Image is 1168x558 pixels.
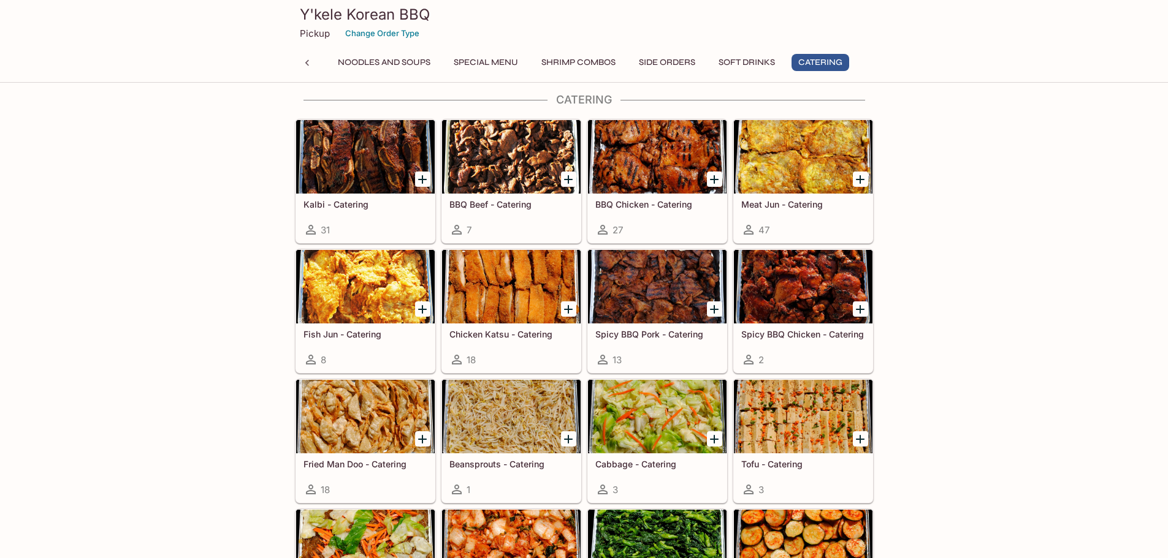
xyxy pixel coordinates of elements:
h5: Kalbi - Catering [303,199,427,209]
div: Spicy BBQ Chicken - Catering [734,250,872,323]
h5: Meat Jun - Catering [741,199,865,209]
h5: Spicy BBQ Pork - Catering [595,329,719,339]
span: 31 [321,224,330,236]
button: Add Meat Jun - Catering [853,172,868,187]
button: Add Tofu - Catering [853,431,868,447]
h5: Beansprouts - Catering [449,459,573,469]
span: 18 [321,484,330,496]
button: Add Fried Man Doo - Catering [415,431,430,447]
div: Fried Man Doo - Catering [296,380,435,453]
span: 2 [758,354,764,366]
span: 18 [467,354,476,366]
h5: BBQ Chicken - Catering [595,199,719,209]
div: Beansprouts - Catering [442,380,581,453]
a: Fried Man Doo - Catering18 [296,379,435,503]
button: Add BBQ Chicken - Catering [707,172,722,187]
span: 3 [758,484,764,496]
p: Pickup [300,28,330,39]
button: Soft Drinks [712,54,782,71]
a: Kalbi - Catering31 [296,119,435,243]
div: Spicy BBQ Pork - Catering [588,250,727,323]
a: BBQ Beef - Catering7 [441,119,581,243]
h5: Spicy BBQ Chicken - Catering [741,329,865,339]
button: Add Spicy BBQ Chicken - Catering [853,301,868,317]
h5: Tofu - Catering [741,459,865,469]
button: Side Orders [632,54,702,71]
h5: Fried Man Doo - Catering [303,459,427,469]
a: Beansprouts - Catering1 [441,379,581,503]
h5: Cabbage - Catering [595,459,719,469]
div: Cabbage - Catering [588,380,727,453]
button: Add BBQ Beef - Catering [561,172,576,187]
div: BBQ Chicken - Catering [588,120,727,194]
div: Tofu - Catering [734,380,872,453]
div: Meat Jun - Catering [734,120,872,194]
span: 27 [613,224,623,236]
div: Chicken Katsu - Catering [442,250,581,323]
button: Add Chicken Katsu - Catering [561,301,576,317]
button: Catering [792,54,849,71]
h5: Chicken Katsu - Catering [449,329,573,339]
a: Spicy BBQ Pork - Catering13 [587,249,727,373]
div: Fish Jun - Catering [296,250,435,323]
a: Fish Jun - Catering8 [296,249,435,373]
a: Tofu - Catering3 [733,379,873,503]
span: 7 [467,224,471,236]
button: Add Beansprouts - Catering [561,431,576,447]
span: 13 [613,354,622,366]
button: Noodles and Soups [331,54,437,71]
a: Cabbage - Catering3 [587,379,727,503]
button: Add Fish Jun - Catering [415,301,430,317]
button: Add Cabbage - Catering [707,431,722,447]
a: Chicken Katsu - Catering18 [441,249,581,373]
button: Shrimp Combos [535,54,622,71]
a: BBQ Chicken - Catering27 [587,119,727,243]
button: Change Order Type [340,24,425,43]
div: BBQ Beef - Catering [442,120,581,194]
div: Kalbi - Catering [296,120,435,194]
button: Add Kalbi - Catering [415,172,430,187]
h5: BBQ Beef - Catering [449,199,573,209]
button: Add Spicy BBQ Pork - Catering [707,301,722,317]
span: 47 [758,224,769,236]
a: Meat Jun - Catering47 [733,119,873,243]
button: Special Menu [447,54,525,71]
a: Spicy BBQ Chicken - Catering2 [733,249,873,373]
h4: Catering [295,93,874,107]
h3: Y'kele Korean BBQ [300,5,869,24]
span: 8 [321,354,326,366]
span: 1 [467,484,470,496]
h5: Fish Jun - Catering [303,329,427,339]
span: 3 [613,484,618,496]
